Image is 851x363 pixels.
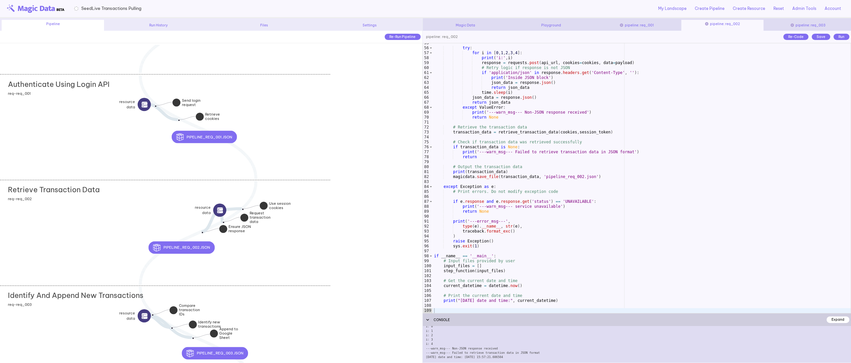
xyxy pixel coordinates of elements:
[423,179,430,184] div: 83
[429,46,433,51] span: Toggle code folding, rows 56 through 67
[219,327,238,340] strong: Append to Google Sheet
[423,326,851,363] div: i: 0 i: 1 i: 2 i: 3 i: 4 ---warn_msg--- Non-JSON response received ---warn_msg--- Failed to retri...
[423,80,430,85] div: 63
[423,219,430,224] div: 91
[385,34,421,40] div: Re-Run Pipeline
[423,209,430,214] div: 89
[141,313,148,319] img: source icon
[423,70,430,75] div: 61
[733,6,765,12] a: Create Resource
[423,204,430,209] div: 88
[2,20,104,31] div: Pipeline
[423,239,430,244] div: 95
[792,6,816,12] a: Admin Tools
[195,205,211,210] strong: resource
[423,41,430,46] div: 55
[198,320,221,329] strong: Identify new transactions
[195,210,211,215] span: data
[423,303,432,308] div: 108
[423,199,430,204] div: 87
[434,318,450,322] span: CONSOLE
[423,51,430,55] div: 57
[429,199,433,204] span: Toggle code folding, rows 87 through 89
[423,184,430,189] div: 84
[8,197,32,201] span: req-req_002
[215,347,281,360] div: pipeline_req_003.json
[773,6,784,12] a: Reset
[172,327,205,336] div: Identify new transactions
[423,130,430,135] div: 73
[681,20,763,31] div: pipeline: req_002
[423,229,430,234] div: 93
[423,244,430,249] div: 96
[107,23,210,28] div: Run History
[423,174,430,179] div: 82
[119,316,135,321] span: data
[156,105,189,114] div: Send login request
[423,214,430,219] div: 90
[429,254,433,259] span: Toggle code folding, rows 98 through 107
[269,201,291,210] strong: Use session cookies
[423,105,430,110] div: 68
[695,6,725,12] a: Create Pipeline
[423,293,432,298] div: 106
[429,51,433,55] span: Toggle code folding, rows 57 through 65
[423,298,432,303] div: 107
[224,221,257,234] div: Request transaction data
[423,249,430,254] div: 97
[825,6,841,12] a: Account
[423,189,430,194] div: 85
[8,302,32,307] span: req-req_003
[812,34,830,40] div: Save
[783,34,808,40] div: Re-Code
[423,120,430,125] div: 71
[429,105,433,110] span: Toggle code folding, rows 68 through 70
[423,169,430,174] div: 81
[423,125,430,130] div: 72
[182,98,200,107] strong: Send login request
[203,232,236,240] div: Ensure JSON response
[429,70,433,75] span: Toggle code folding, rows 61 through 64
[423,85,430,90] div: 64
[423,65,430,70] div: 60
[423,155,430,160] div: 78
[827,316,849,323] div: Expand
[423,135,430,140] div: 74
[423,100,430,105] div: 67
[423,273,432,278] div: 102
[8,80,110,89] h2: Authenticate Using Login API
[182,241,248,254] div: pipeline_req_002.json
[119,310,135,316] strong: resource
[179,119,212,128] div: Retrieve cookies
[141,101,148,108] img: source icon
[160,320,192,333] div: resourcedatasource icon
[119,104,135,110] span: data
[423,283,432,288] div: 104
[423,308,432,313] div: 109
[8,186,100,194] h2: Retrieve Transaction Data
[236,214,268,227] div: resourcedatasource icon
[423,264,432,269] div: 100
[119,99,135,104] strong: resource
[81,5,141,12] span: SeedLive Transactions Pulling
[833,34,849,40] div: Run
[423,75,430,80] div: 62
[172,131,237,143] button: pipeline_req_001.json
[423,115,430,120] div: 70
[229,224,251,233] strong: Ensure JSON response
[205,112,220,121] strong: Retrieve cookies
[160,108,192,122] div: resourcedatasource icon
[423,278,432,283] div: 103
[423,288,432,293] div: 105
[149,241,215,254] button: pipeline_req_002.json
[423,224,430,229] div: 92
[423,145,430,150] div: 76
[8,291,143,300] h2: Identify And Append New Transactions
[423,90,430,95] div: 65
[204,131,269,143] div: pipeline_req_001.json
[658,6,687,12] a: My Landscape
[423,110,430,115] div: 69
[423,150,430,155] div: 77
[767,23,849,28] div: pipeline: req_003
[250,211,270,224] strong: Request transaction data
